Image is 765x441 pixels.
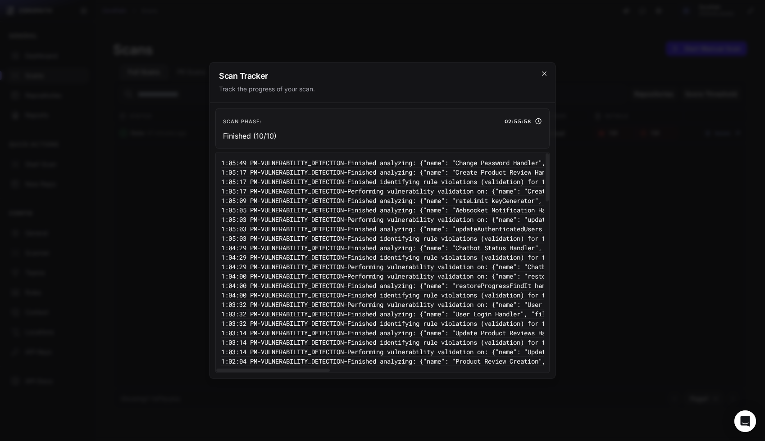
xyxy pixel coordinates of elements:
[223,116,262,127] span: Scan Phase:
[505,116,531,127] span: 02:55:58
[734,410,756,432] div: Open Intercom Messenger
[541,70,548,77] svg: cross 2,
[219,85,546,94] div: Track the progress of your scan.
[219,72,546,80] h2: Scan Tracker
[223,130,277,141] p: Finished (10/10)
